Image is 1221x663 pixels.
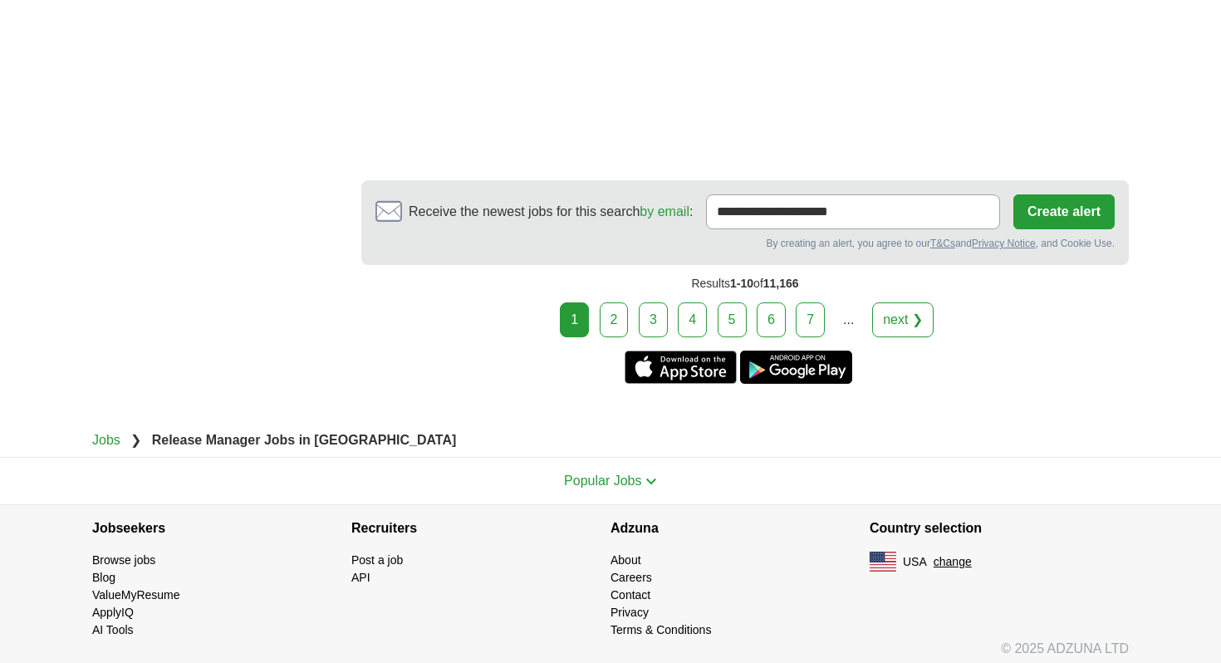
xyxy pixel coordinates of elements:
[640,204,689,219] a: by email
[718,302,747,337] a: 5
[351,571,370,584] a: API
[564,474,641,488] span: Popular Jobs
[930,238,955,249] a: T&Cs
[375,236,1115,251] div: By creating an alert, you agree to our and , and Cookie Use.
[92,553,155,567] a: Browse jobs
[92,623,134,636] a: AI Tools
[92,588,180,602] a: ValueMyResume
[796,302,825,337] a: 7
[972,238,1036,249] a: Privacy Notice
[610,606,649,619] a: Privacy
[763,277,799,290] span: 11,166
[152,433,457,447] strong: Release Manager Jobs in [GEOGRAPHIC_DATA]
[600,302,629,337] a: 2
[870,552,896,572] img: US flag
[351,553,403,567] a: Post a job
[610,571,652,584] a: Careers
[92,606,134,619] a: ApplyIQ
[678,302,707,337] a: 4
[625,351,737,384] a: Get the iPhone app
[730,277,753,290] span: 1-10
[610,553,641,567] a: About
[872,302,934,337] a: next ❯
[610,588,650,602] a: Contact
[903,553,927,571] span: USA
[832,303,865,336] div: ...
[934,553,972,571] button: change
[92,433,120,447] a: Jobs
[870,505,1129,552] h4: Country selection
[757,302,786,337] a: 6
[361,265,1129,302] div: Results of
[639,302,668,337] a: 3
[92,571,115,584] a: Blog
[645,478,657,485] img: toggle icon
[740,351,852,384] a: Get the Android app
[560,302,589,337] div: 1
[130,433,141,447] span: ❯
[1013,194,1115,229] button: Create alert
[610,623,711,636] a: Terms & Conditions
[409,202,693,222] span: Receive the newest jobs for this search :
